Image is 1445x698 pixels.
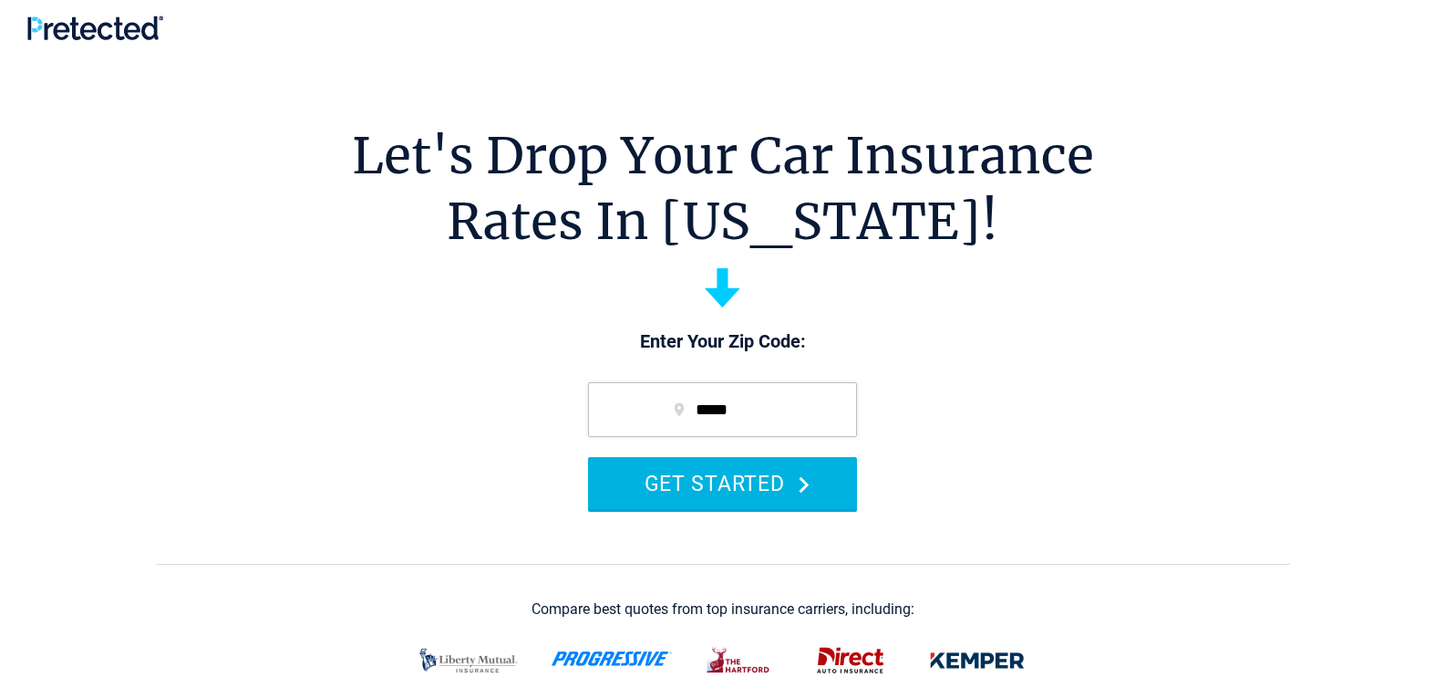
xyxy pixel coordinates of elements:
img: kemper [917,637,1037,684]
p: Enter Your Zip Code: [570,329,875,355]
img: progressive [551,651,673,666]
input: zip code [588,382,857,437]
img: direct [806,637,895,684]
img: Pretected Logo [27,16,163,40]
h1: Let's Drop Your Car Insurance Rates In [US_STATE]! [352,123,1094,255]
img: thehartford [695,637,784,684]
div: Compare best quotes from top insurance carriers, including: [532,601,914,618]
img: liberty [408,637,529,684]
button: GET STARTED [588,457,857,509]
